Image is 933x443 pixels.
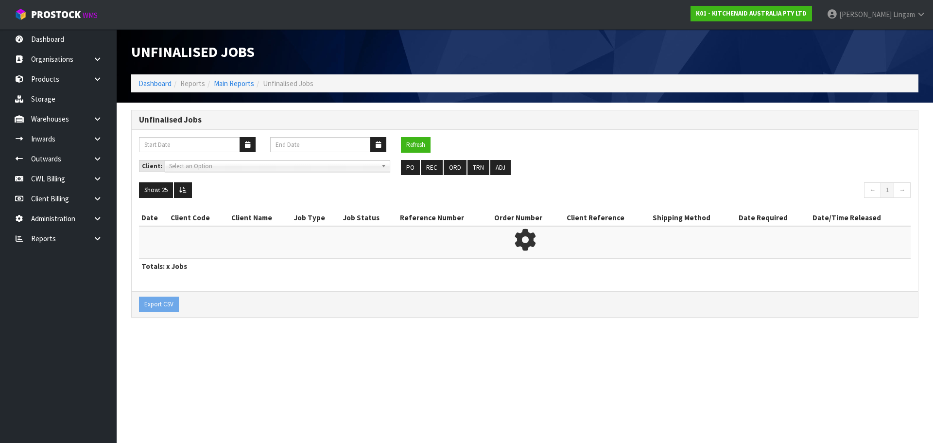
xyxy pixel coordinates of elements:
[341,210,397,226] th: Job Status
[229,210,292,226] th: Client Name
[292,210,341,226] th: Job Type
[532,182,911,200] nav: Page navigation
[401,137,431,153] button: Refresh
[564,210,650,226] th: Client Reference
[214,79,254,88] a: Main Reports
[15,8,27,20] img: cube-alt.png
[492,210,564,226] th: Order Number
[83,11,98,20] small: WMS
[894,182,911,198] a: →
[401,160,420,176] button: PO
[263,79,313,88] span: Unfinalised Jobs
[421,160,443,176] button: REC
[650,210,736,226] th: Shipping Method
[139,115,911,124] h3: Unfinalised Jobs
[139,297,179,312] button: Export CSV
[142,162,162,170] strong: Client:
[810,210,911,226] th: Date/Time Released
[139,259,911,274] th: Totals: x Jobs
[139,137,240,152] input: Start Date
[864,182,881,198] a: ←
[444,160,466,176] button: ORD
[138,79,172,88] a: Dashboard
[139,210,168,226] th: Date
[893,10,915,19] span: Lingam
[168,210,229,226] th: Client Code
[881,182,894,198] a: 1
[691,6,812,21] a: K01 - KITCHENAID AUSTRALIA PTY LTD
[270,137,371,152] input: End Date
[490,160,511,176] button: ADJ
[397,210,492,226] th: Reference Number
[736,210,810,226] th: Date Required
[839,10,892,19] span: [PERSON_NAME]
[180,79,205,88] span: Reports
[696,9,807,18] strong: K01 - KITCHENAID AUSTRALIA PTY LTD
[31,8,81,21] span: ProStock
[139,182,173,198] button: Show: 25
[467,160,489,176] button: TRN
[169,160,377,172] span: Select an Option
[131,42,255,61] span: Unfinalised Jobs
